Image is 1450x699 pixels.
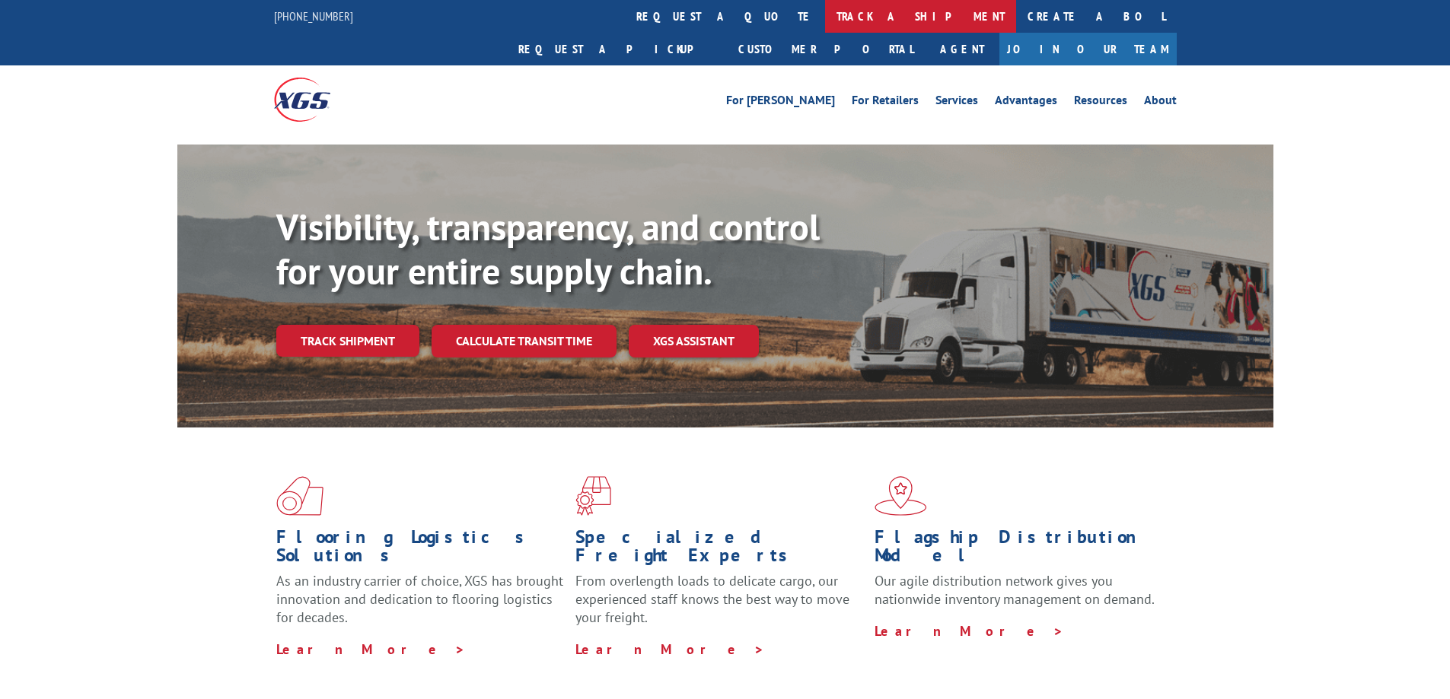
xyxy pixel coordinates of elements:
a: Advantages [995,94,1057,111]
h1: Specialized Freight Experts [575,528,863,572]
img: xgs-icon-flagship-distribution-model-red [875,476,927,516]
h1: Flooring Logistics Solutions [276,528,564,572]
a: Learn More > [575,640,765,658]
a: Learn More > [276,640,466,658]
a: XGS ASSISTANT [629,325,759,357]
a: Track shipment [276,325,419,357]
a: About [1144,94,1177,111]
a: Request a pickup [507,33,727,65]
a: Agent [925,33,999,65]
p: From overlength loads to delicate cargo, our experienced staff knows the best way to move your fr... [575,572,863,640]
a: [PHONE_NUMBER] [274,8,353,24]
a: Calculate transit time [432,325,617,357]
span: As an industry carrier of choice, XGS has brought innovation and dedication to flooring logistics... [276,572,563,626]
span: Our agile distribution network gives you nationwide inventory management on demand. [875,572,1155,608]
a: Resources [1074,94,1127,111]
a: Learn More > [875,622,1064,640]
img: xgs-icon-focused-on-flooring-red [575,476,611,516]
a: Join Our Team [999,33,1177,65]
h1: Flagship Distribution Model [875,528,1162,572]
a: For Retailers [852,94,919,111]
img: xgs-icon-total-supply-chain-intelligence-red [276,476,323,516]
a: Customer Portal [727,33,925,65]
b: Visibility, transparency, and control for your entire supply chain. [276,203,820,294]
a: For [PERSON_NAME] [726,94,835,111]
a: Services [935,94,978,111]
